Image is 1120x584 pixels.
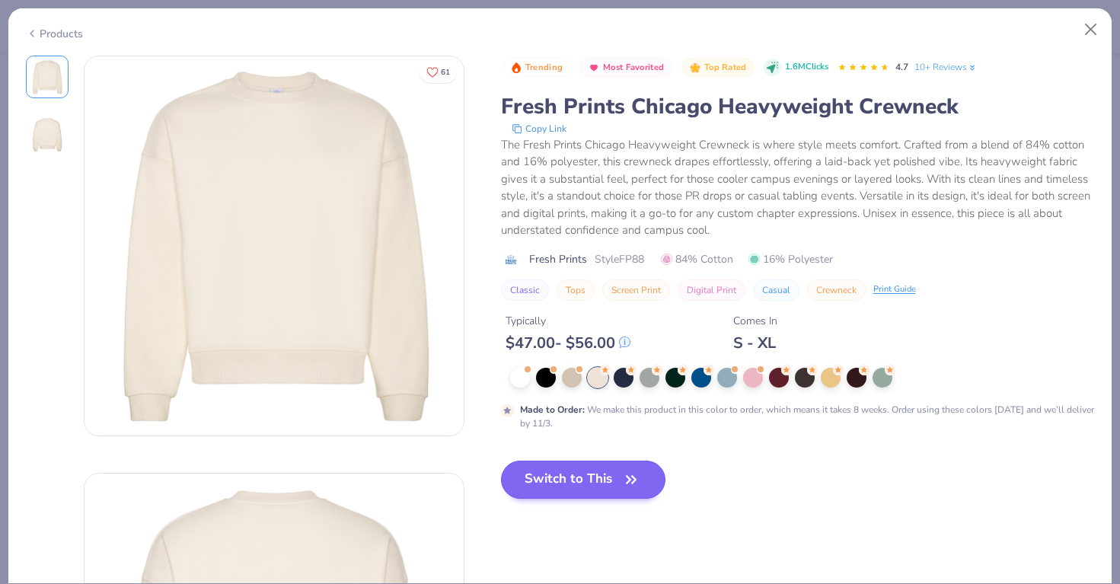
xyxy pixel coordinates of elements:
span: Fresh Prints [529,251,587,267]
img: Top Rated sort [689,62,701,74]
img: Front [85,56,464,436]
button: Switch to This [501,461,666,499]
div: $ 47.00 - $ 56.00 [506,333,630,353]
img: Front [29,59,65,95]
span: Most Favorited [603,63,664,72]
span: Style FP88 [595,251,644,267]
button: Tops [557,279,595,301]
button: Badge Button [681,58,755,78]
button: copy to clipboard [507,121,571,136]
div: S - XL [733,333,777,353]
span: 61 [441,69,450,76]
span: 16% Polyester [748,251,833,267]
span: Top Rated [704,63,747,72]
button: Screen Print [602,279,670,301]
div: Typically [506,313,630,329]
button: Crewneck [807,279,866,301]
div: 4.7 Stars [838,56,889,80]
img: Most Favorited sort [588,62,600,74]
button: Close [1077,15,1106,44]
div: Fresh Prints Chicago Heavyweight Crewneck [501,92,1095,121]
span: 4.7 [895,61,908,73]
button: Casual [753,279,799,301]
div: Products [26,26,83,42]
div: Print Guide [873,283,916,296]
button: Classic [501,279,549,301]
div: The Fresh Prints Chicago Heavyweight Crewneck is where style meets comfort. Crafted from a blend ... [501,136,1095,239]
span: Trending [525,63,563,72]
img: brand logo [501,254,522,266]
button: Badge Button [580,58,672,78]
img: Trending sort [510,62,522,74]
span: 84% Cotton [661,251,733,267]
a: 10+ Reviews [914,60,978,74]
button: Badge Button [503,58,571,78]
strong: Made to Order : [520,404,585,416]
div: We make this product in this color to order, which means it takes 8 weeks. Order using these colo... [520,403,1095,430]
button: Digital Print [678,279,745,301]
img: Back [29,116,65,153]
div: Comes In [733,313,777,329]
span: 1.6M Clicks [785,61,828,74]
button: Like [420,61,457,83]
